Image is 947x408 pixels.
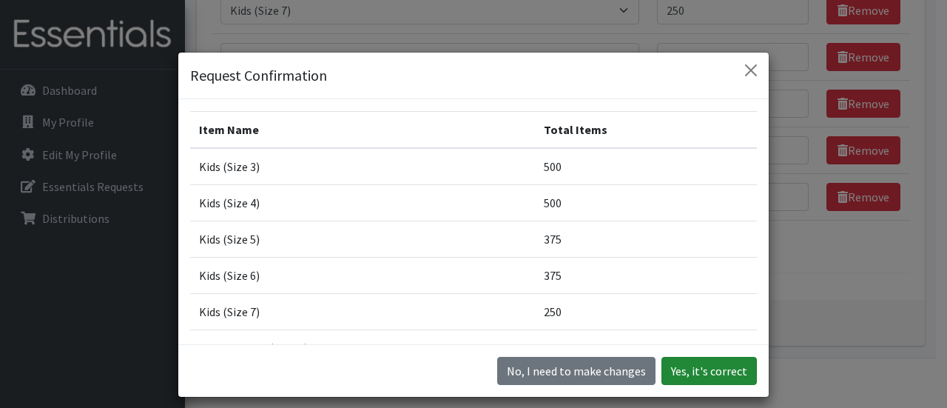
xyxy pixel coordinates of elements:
td: Kids (Size 4) [190,185,535,221]
button: Close [739,58,763,82]
td: 500 [535,185,757,221]
td: 250 [535,330,757,367]
button: Yes, it's correct [661,357,757,385]
th: Total Items [535,112,757,149]
td: 500 [535,148,757,185]
button: No I need to make changes [497,357,656,385]
th: Item Name [190,112,535,149]
td: 375 [535,221,757,258]
td: Kids (Size 3) [190,148,535,185]
td: 375 [535,258,757,294]
td: Kids (Size 6) [190,258,535,294]
td: Kids (Size 7) [190,294,535,330]
h5: Request Confirmation [190,64,327,87]
td: Kids Pull-Ups (3T-4T) [190,330,535,367]
td: 250 [535,294,757,330]
td: Kids (Size 5) [190,221,535,258]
